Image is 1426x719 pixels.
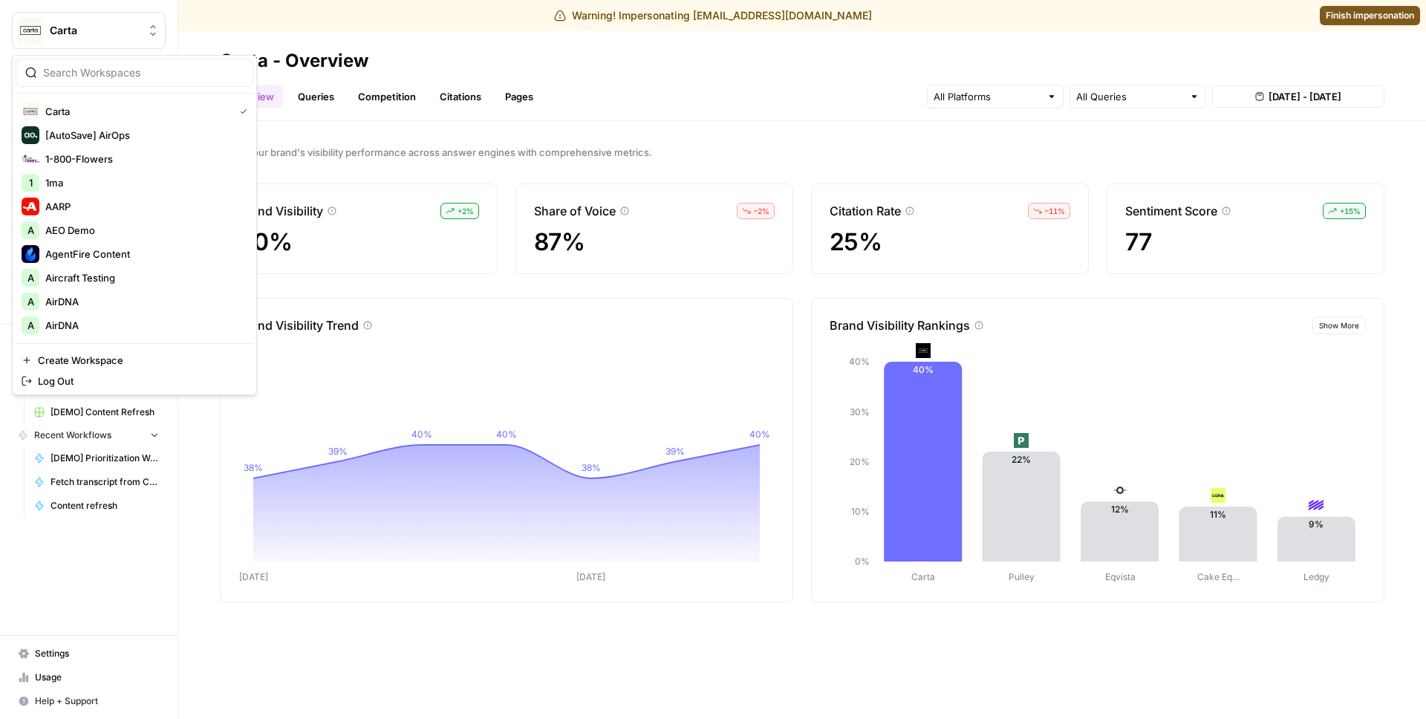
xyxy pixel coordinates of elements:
text: 11% [1210,509,1226,520]
a: Competition [349,85,425,108]
text: 22% [1012,454,1031,465]
button: Help + Support [12,689,166,713]
text: 9% [1309,518,1324,530]
a: [DEMO] Prioritization Workflow for creation [27,446,166,470]
p: Brand Visibility [238,202,323,220]
tspan: 10% [851,506,870,517]
span: [DEMO] Content Refresh [51,406,159,419]
tspan: 40% [749,429,770,440]
div: Warning! Impersonating [EMAIL_ADDRESS][DOMAIN_NAME] [554,8,872,23]
span: 1 [29,175,33,190]
tspan: Carta [911,571,935,582]
span: Help + Support [35,694,159,708]
tspan: 38% [244,462,263,473]
span: AirDNA [45,294,241,309]
p: Citation Rate [830,202,901,220]
img: AARP Logo [22,198,39,215]
span: A [27,318,34,333]
span: [DATE] - [DATE] [1269,89,1341,104]
tspan: Pulley [1009,571,1035,582]
a: Log Out [16,371,253,391]
span: AEO Demo [45,223,241,238]
img: ojwm89iittpj2j2x5tgvhrn984bb [1113,483,1127,498]
a: Finish impersonation [1320,6,1420,25]
a: Create Workspace [16,350,253,371]
p: Brand Visibility Rankings [830,316,970,334]
a: [DEMO] Content Refresh [27,400,166,424]
img: 1-800-Flowers Logo [22,150,39,168]
tspan: [DATE] [576,571,605,582]
a: Content refresh [27,494,166,518]
span: Track your brand's visibility performance across answer engines with comprehensive metrics. [220,145,1384,160]
span: Aircraft Testing [45,270,241,285]
tspan: 39% [665,446,685,457]
span: Log Out [38,374,241,388]
a: Citations [431,85,490,108]
button: Recent Workflows [12,424,166,446]
p: Sentiment Score [1125,202,1217,220]
tspan: 30% [850,406,870,417]
span: AgentFire Content [45,247,241,261]
a: Fetch transcript from Chorus [27,470,166,494]
a: Pages [496,85,542,108]
span: 25% [830,227,882,256]
div: Carta - Overview [220,49,368,73]
tspan: 20% [850,456,870,467]
input: Search Workspaces [43,65,244,80]
a: Usage [12,666,166,689]
button: [DATE] - [DATE] [1212,85,1384,108]
span: + 2 % [458,205,474,217]
span: – 2 % [754,205,769,217]
span: Content refresh [51,499,159,513]
span: AARP [45,199,241,214]
span: Carta [50,23,140,38]
p: Brand Visibility Trend [238,316,359,334]
text: 40% [913,364,934,375]
tspan: 38% [582,462,601,473]
img: 4pynuglrc3sixi0so0f0dcx4ule5 [1309,498,1324,513]
span: 87% [534,227,585,256]
span: Settings [35,647,159,660]
img: c35yeiwf0qjehltklbh57st2xhbo [916,343,931,358]
div: Workspace: Carta [12,55,257,395]
span: 77 [1125,227,1152,256]
img: AgentFire Content Logo [22,245,39,263]
input: All Queries [1076,89,1183,104]
span: [DEMO] Prioritization Workflow for creation [51,452,159,465]
button: Workspace: Carta [12,12,166,49]
span: Usage [35,671,159,684]
span: Create Workspace [38,353,241,368]
input: All Platforms [934,89,1041,104]
tspan: 0% [855,556,870,567]
span: A [27,294,34,309]
span: Show More [1319,319,1359,331]
a: Queries [289,85,343,108]
tspan: Cake Eq… [1197,571,1240,582]
img: [AutoSave] AirOps Logo [22,126,39,144]
span: 1-800-Flowers [45,152,241,166]
a: Settings [12,642,166,666]
tspan: [DATE] [239,571,268,582]
tspan: Eqvista [1105,571,1136,582]
tspan: 39% [328,446,348,457]
tspan: Ledgy [1303,571,1329,582]
span: – 11 % [1045,205,1065,217]
span: + 15 % [1340,205,1361,217]
img: Carta Logo [17,17,44,44]
span: 40% [238,227,292,256]
span: AirDNA [45,318,241,333]
text: 12% [1111,504,1129,515]
span: A [27,223,34,238]
span: Fetch transcript from Chorus [51,475,159,489]
span: Carta [45,104,228,119]
span: A [27,270,34,285]
img: u02qnnqpa7ceiw6p01io3how8agt [1014,433,1029,448]
span: 1ma [45,175,241,190]
tspan: 40% [411,429,432,440]
tspan: 40% [849,356,870,367]
img: Carta Logo [22,103,39,120]
span: [AutoSave] AirOps [45,128,241,143]
span: Finish impersonation [1326,9,1414,22]
tspan: 40% [496,429,517,440]
img: fe4fikqdqe1bafe3px4l1blbafc7 [1211,488,1225,503]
